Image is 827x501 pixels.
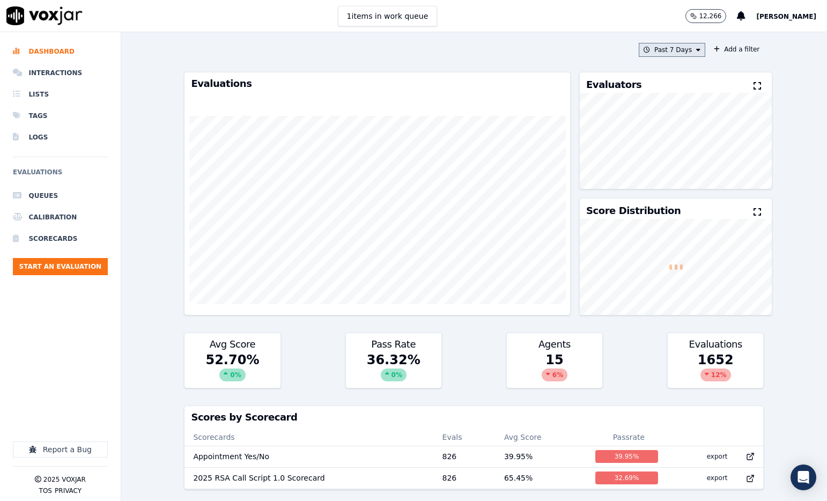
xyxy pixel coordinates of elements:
[700,369,731,381] div: 12 %
[43,475,86,484] p: 2025 Voxjar
[698,448,736,465] button: export
[756,10,827,23] button: [PERSON_NAME]
[39,487,52,495] button: TOS
[639,43,705,57] button: Past 7 Days
[791,465,816,490] div: Open Intercom Messenger
[685,9,737,23] button: 12,266
[513,340,596,349] h3: Agents
[184,446,433,467] td: Appointment Yes/No
[184,351,280,388] div: 52.70 %
[191,79,564,89] h3: Evaluations
[184,467,433,489] td: 2025 RSA Call Script 1.0 Scorecard
[219,369,245,381] div: 0 %
[674,340,757,349] h3: Evaluations
[13,62,108,84] a: Interactions
[13,228,108,249] a: Scorecards
[346,351,441,388] div: 36.32 %
[13,105,108,127] a: Tags
[13,185,108,207] a: Queues
[13,166,108,185] h6: Evaluations
[352,340,435,349] h3: Pass Rate
[434,446,496,467] td: 826
[699,12,721,20] p: 12,266
[434,467,496,489] td: 826
[542,369,567,381] div: 6 %
[338,6,438,26] button: 1items in work queue
[184,429,433,446] th: Scorecards
[13,207,108,228] a: Calibration
[6,6,83,25] img: voxjar logo
[668,351,763,388] div: 1652
[191,340,274,349] h3: Avg Score
[496,467,587,489] td: 65.45 %
[698,469,736,487] button: export
[586,80,641,90] h3: Evaluators
[434,429,496,446] th: Evals
[595,450,658,463] div: 39.95 %
[13,258,108,275] button: Start an Evaluation
[710,43,764,56] button: Add a filter
[685,9,726,23] button: 12,266
[496,446,587,467] td: 39.95 %
[13,441,108,458] button: Report a Bug
[13,127,108,148] a: Logs
[55,487,82,495] button: Privacy
[507,351,602,388] div: 15
[587,429,671,446] th: Passrate
[381,369,407,381] div: 0 %
[191,412,757,422] h3: Scores by Scorecard
[13,41,108,62] a: Dashboard
[756,13,816,20] span: [PERSON_NAME]
[595,471,658,484] div: 32.69 %
[496,429,587,446] th: Avg Score
[13,84,108,105] a: Lists
[586,206,681,216] h3: Score Distribution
